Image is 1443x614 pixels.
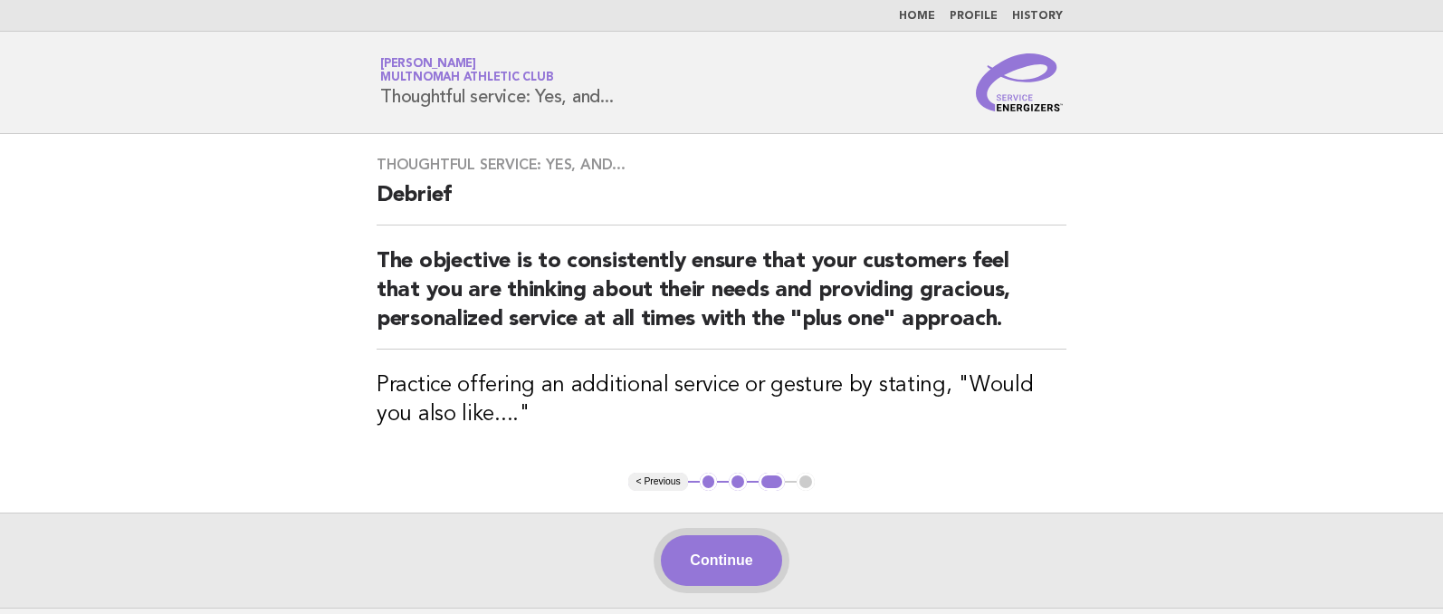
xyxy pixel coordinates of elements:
button: Continue [661,535,781,586]
a: Home [899,11,935,22]
h1: Thoughtful service: Yes, and... [380,59,613,106]
a: Profile [950,11,998,22]
img: Service Energizers [976,53,1063,111]
span: Multnomah Athletic Club [380,72,553,84]
h3: Practice offering an additional service or gesture by stating, "Would you also like...." [377,371,1066,429]
h2: The objective is to consistently ensure that your customers feel that you are thinking about thei... [377,247,1066,350]
a: [PERSON_NAME]Multnomah Athletic Club [380,58,553,83]
button: < Previous [628,473,687,491]
button: 2 [729,473,747,491]
h2: Debrief [377,181,1066,225]
a: History [1012,11,1063,22]
button: 3 [759,473,785,491]
button: 1 [700,473,718,491]
h3: Thoughtful service: Yes, and... [377,156,1066,174]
